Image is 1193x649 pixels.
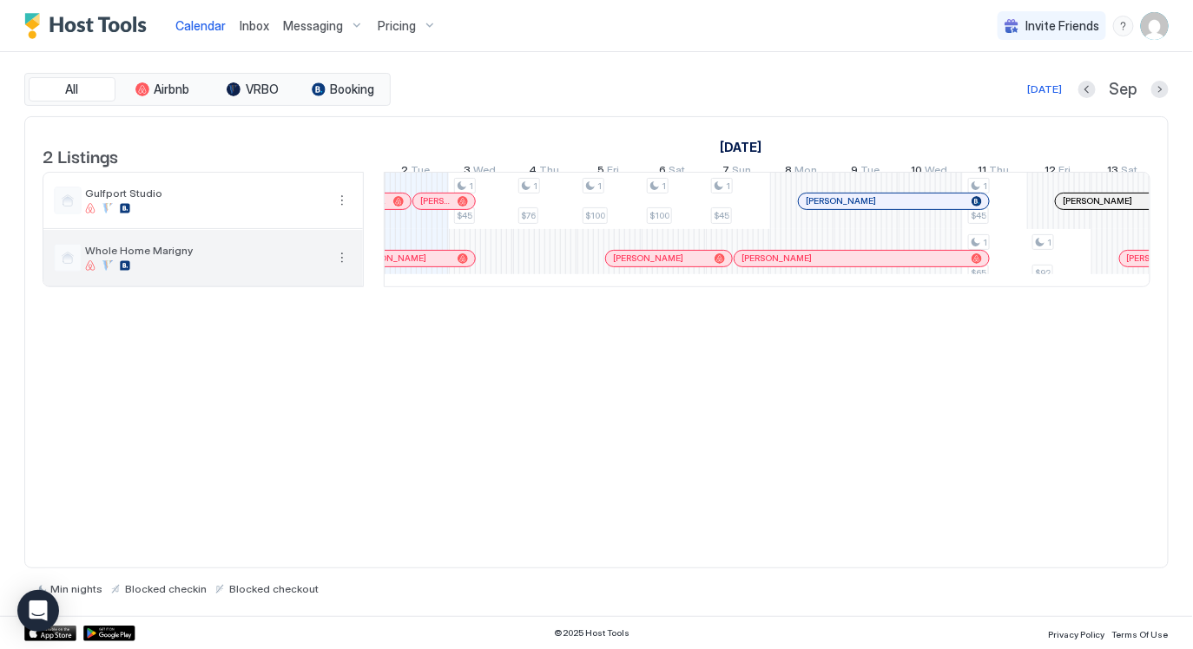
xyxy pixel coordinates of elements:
span: 3 [465,163,471,181]
span: VRBO [246,82,279,97]
span: Gulfport Studio [85,187,325,200]
span: 1 [469,180,473,192]
span: Sep [1110,80,1137,100]
span: 2 [402,163,409,181]
span: 6 [660,163,667,181]
a: September 2, 2025 [398,160,435,185]
button: All [29,77,115,102]
div: User profile [1141,12,1169,40]
span: 1 [983,237,987,248]
span: 9 [852,163,859,181]
a: September 6, 2025 [656,160,690,185]
span: Wed [474,163,497,181]
span: Blocked checkin [125,582,207,595]
button: Airbnb [119,77,206,102]
div: [DATE] [1027,82,1062,97]
span: Messaging [283,18,343,34]
span: Sat [669,163,686,181]
span: Tue [412,163,431,181]
span: Wed [926,163,948,181]
span: Invite Friends [1025,18,1099,34]
span: [PERSON_NAME] [420,195,451,206]
span: $92 [1035,267,1051,279]
span: 13 [1108,163,1119,181]
button: Previous month [1078,81,1096,98]
span: 8 [786,163,793,181]
button: VRBO [209,77,296,102]
span: All [66,82,79,97]
span: Booking [331,82,375,97]
a: September 11, 2025 [974,160,1014,185]
span: Sat [1122,163,1138,181]
span: $45 [971,210,986,221]
span: 1 [1047,237,1051,248]
span: Pricing [378,18,416,34]
span: 2 Listings [43,142,118,168]
a: September 10, 2025 [907,160,952,185]
a: September 12, 2025 [1041,160,1076,185]
span: $65 [971,267,986,279]
span: Terms Of Use [1112,629,1169,639]
span: Min nights [50,582,102,595]
div: menu [332,190,353,211]
span: [PERSON_NAME] [742,252,812,264]
a: Google Play Store [83,626,135,641]
button: Next month [1151,81,1169,98]
span: Airbnb [155,82,190,97]
a: September 3, 2025 [460,160,501,185]
span: [PERSON_NAME] [806,195,876,206]
span: $76 [521,210,536,221]
span: $100 [649,210,669,221]
button: More options [332,247,353,268]
span: Fri [608,163,620,181]
button: Booking [300,77,386,102]
span: Privacy Policy [1048,629,1105,639]
span: 5 [598,163,605,181]
span: 11 [979,163,987,181]
div: Open Intercom Messenger [17,590,59,632]
a: September 8, 2025 [781,160,822,185]
span: Sun [733,163,752,181]
span: Thu [540,163,560,181]
span: $45 [714,210,729,221]
span: $100 [585,210,605,221]
a: Host Tools Logo [24,13,155,39]
span: 7 [723,163,730,181]
span: © 2025 Host Tools [554,627,629,639]
span: [PERSON_NAME] [1063,195,1133,206]
a: September 7, 2025 [719,160,756,185]
a: Calendar [175,16,226,35]
span: 10 [912,163,923,181]
span: [PERSON_NAME] [356,252,426,264]
a: September 9, 2025 [847,160,885,185]
span: Blocked checkout [229,582,319,595]
div: menu [1113,16,1134,36]
a: Privacy Policy [1048,624,1105,642]
span: Fri [1059,163,1071,181]
a: September 1, 2025 [715,134,766,160]
span: Mon [795,163,818,181]
span: 1 [983,180,987,192]
a: September 5, 2025 [594,160,624,185]
a: Terms Of Use [1112,624,1169,642]
a: September 4, 2025 [525,160,564,185]
span: Thu [990,163,1010,181]
a: September 13, 2025 [1104,160,1143,185]
span: 12 [1045,163,1057,181]
span: $45 [457,210,472,221]
span: Whole Home Marigny [85,244,325,257]
span: 1 [726,180,730,192]
span: Inbox [240,18,269,33]
a: App Store [24,626,76,641]
span: Calendar [175,18,226,33]
span: 1 [533,180,537,192]
span: 1 [597,180,602,192]
button: [DATE] [1025,79,1064,100]
a: Inbox [240,16,269,35]
div: tab-group [24,73,391,106]
button: More options [332,190,353,211]
span: 4 [530,163,537,181]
